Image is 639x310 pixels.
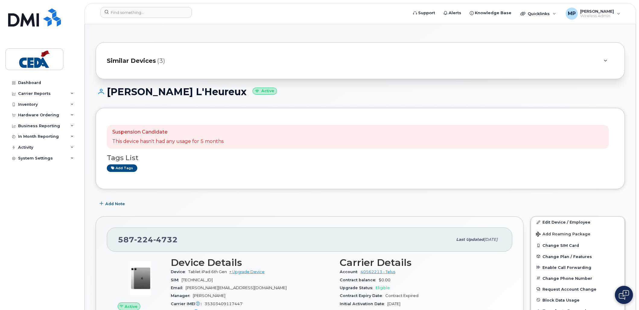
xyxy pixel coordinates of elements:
span: Upgrade Status [340,286,376,290]
h1: [PERSON_NAME] L'Heureux [96,86,625,97]
button: Change Plan / Features [531,251,625,262]
span: 35303409117447 [205,302,243,306]
button: Request Account Change [531,284,625,295]
span: 224 [134,235,153,244]
small: Active [253,88,277,95]
span: $0.00 [379,278,390,282]
button: Change Phone Number [531,273,625,284]
span: Email [171,286,186,290]
button: Add Note [96,198,130,209]
span: [DATE] [387,302,400,306]
span: Contract Expired [385,293,418,298]
span: Device [171,270,188,274]
a: + Upgrade Device [229,270,265,274]
button: Change SIM Card [531,240,625,251]
button: Block Data Usage [531,295,625,305]
span: Manager [171,293,193,298]
span: [DATE] [484,237,498,242]
span: Add Note [105,201,125,207]
span: Contract Expiry Date [340,293,385,298]
button: Enable Call Forwarding [531,262,625,273]
a: Edit Device / Employee [531,217,625,228]
span: [PERSON_NAME] [193,293,225,298]
span: Similar Devices [107,57,156,65]
span: [TECHNICAL_ID] [182,278,213,282]
span: Contract balance [340,278,379,282]
span: Account [340,270,361,274]
span: Enable Call Forwarding [542,265,591,270]
h3: Carrier Details [340,257,501,268]
span: 4732 [153,235,178,244]
span: Initial Activation Date [340,302,387,306]
img: image20231002-3703462-1k0mm78.jpeg [122,260,159,296]
span: [PERSON_NAME][EMAIL_ADDRESS][DOMAIN_NAME] [186,286,287,290]
p: This device hasn't had any usage for 5 months [112,138,224,145]
a: Add tags [107,164,137,172]
span: Change Plan / Features [542,254,592,259]
img: Open chat [619,290,629,300]
h3: Tags List [107,154,614,162]
span: Active [125,304,138,309]
span: Last updated [456,237,484,242]
span: (3) [157,57,165,65]
span: Carrier IMEI [171,302,205,306]
span: Eligible [376,286,390,290]
span: Tablet iPad 6th Gen [188,270,227,274]
button: Add Roaming Package [531,228,625,240]
h3: Device Details [171,257,332,268]
span: 587 [118,235,178,244]
a: 40562213 - Telus [361,270,395,274]
span: SIM [171,278,182,282]
p: Suspension Candidate [112,129,224,136]
span: Add Roaming Package [536,232,590,237]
